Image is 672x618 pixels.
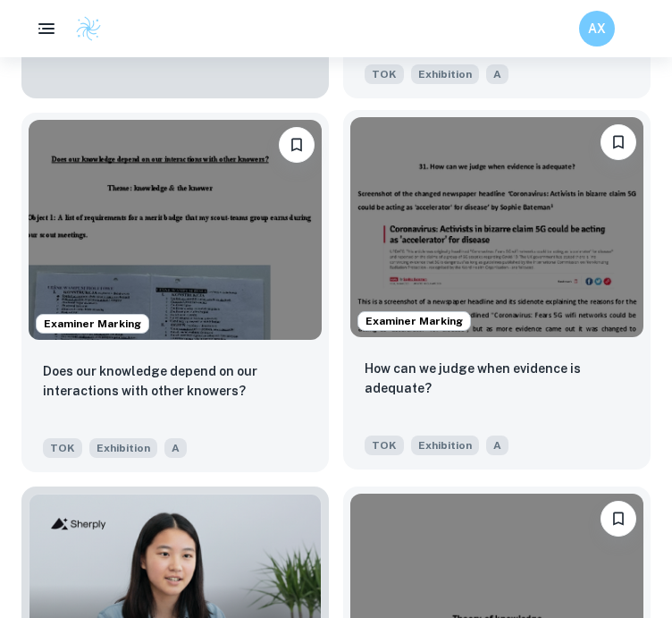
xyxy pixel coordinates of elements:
span: Exhibition [411,64,479,84]
a: Clastify logo [64,15,102,42]
button: Bookmark [601,124,636,160]
span: Examiner Marking [358,313,470,329]
img: Clastify logo [75,15,102,42]
span: A [164,438,187,458]
span: TOK [365,436,404,455]
span: TOK [43,438,82,458]
span: Exhibition [411,436,479,455]
p: How can we judge when evidence is adequate? [365,359,629,398]
span: A [486,64,508,84]
span: Exhibition [89,438,157,458]
button: AX [579,11,615,47]
span: A [486,436,508,455]
button: Bookmark [601,501,636,537]
p: Does our knowledge depend on our interactions with other knowers? [43,361,307,401]
span: Examiner Marking [37,316,148,332]
span: TOK [365,64,404,84]
h6: AX [587,19,608,38]
a: Examiner MarkingBookmarkDoes our knowledge depend on our interactions with other knowers?TOKExhib... [21,113,329,472]
img: TOK Exhibition example thumbnail: How can we judge when evidence is adequa [350,117,643,337]
img: TOK Exhibition example thumbnail: Does our knowledge depend on our interac [29,120,322,340]
a: Examiner MarkingBookmarkHow can we judge when evidence is adequate?TOKExhibitionA [343,113,651,472]
button: Bookmark [279,127,315,163]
